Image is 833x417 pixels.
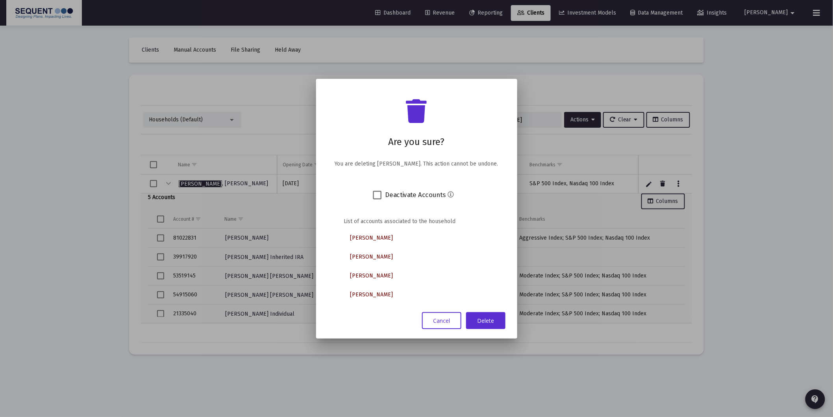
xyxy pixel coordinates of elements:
[344,248,489,266] span: [PERSON_NAME]
[466,312,505,329] button: Delete
[344,266,489,285] span: [PERSON_NAME]
[326,160,508,168] div: You are deleting [PERSON_NAME]. This action cannot be undone.
[389,136,445,148] h1: Are you sure?
[344,285,489,304] span: [PERSON_NAME]
[385,189,446,201] span: Deactivate Accounts
[344,218,489,304] div: List of accounts associated to the household
[422,312,461,329] button: Cancel
[344,229,489,248] span: [PERSON_NAME]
